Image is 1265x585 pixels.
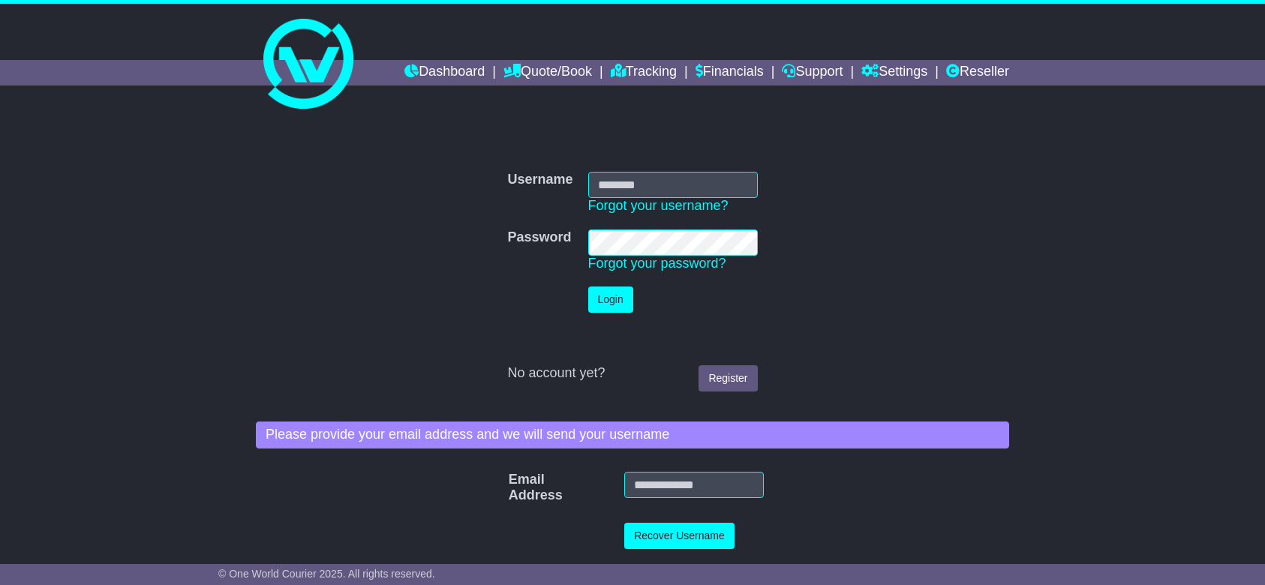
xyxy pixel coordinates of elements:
[696,60,764,85] a: Financials
[256,421,1009,448] div: Please provide your email address and we will send your username
[699,365,757,391] a: Register
[507,365,757,382] div: No account yet?
[782,60,843,85] a: Support
[611,60,677,85] a: Tracking
[624,523,735,549] button: Recover Username
[946,60,1009,85] a: Reseller
[404,60,485,85] a: Dashboard
[503,60,592,85] a: Quote/Book
[507,172,572,188] label: Username
[501,472,528,504] label: Email Address
[588,256,726,271] a: Forgot your password?
[507,229,571,246] label: Password
[861,60,927,85] a: Settings
[218,568,435,580] span: © One World Courier 2025. All rights reserved.
[588,198,729,213] a: Forgot your username?
[588,286,633,313] button: Login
